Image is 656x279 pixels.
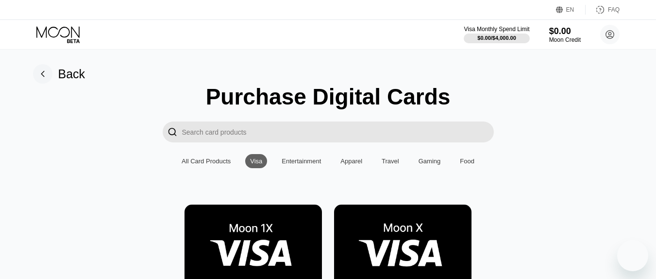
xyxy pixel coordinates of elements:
div: Gaming [419,157,441,165]
div: Visa Monthly Spend Limit$0.00/$4,000.00 [464,26,529,43]
div: Food [460,157,474,165]
iframe: Button to launch messaging window [617,240,648,271]
div: EN [556,5,586,15]
div: $0.00Moon Credit [549,26,581,43]
div: EN [566,6,574,13]
div: Back [33,64,85,84]
div: Back [58,67,85,81]
div:  [163,122,182,142]
div: Moon Credit [549,36,581,43]
div: FAQ [608,6,620,13]
div: Travel [382,157,399,165]
div: All Card Products [182,157,231,165]
div: Visa Monthly Spend Limit [464,26,529,33]
div: Visa [250,157,262,165]
div: $0.00 / $4,000.00 [477,35,516,41]
div: Travel [377,154,404,168]
div: Purchase Digital Cards [206,84,451,110]
input: Search card products [182,122,494,142]
div: Gaming [414,154,446,168]
div: FAQ [586,5,620,15]
div: Food [455,154,479,168]
div: Entertainment [277,154,326,168]
div: Apparel [340,157,362,165]
div: $0.00 [549,26,581,36]
div:  [168,126,177,138]
div: Entertainment [282,157,321,165]
div: Visa [245,154,267,168]
div: All Card Products [177,154,235,168]
div: Apparel [336,154,367,168]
